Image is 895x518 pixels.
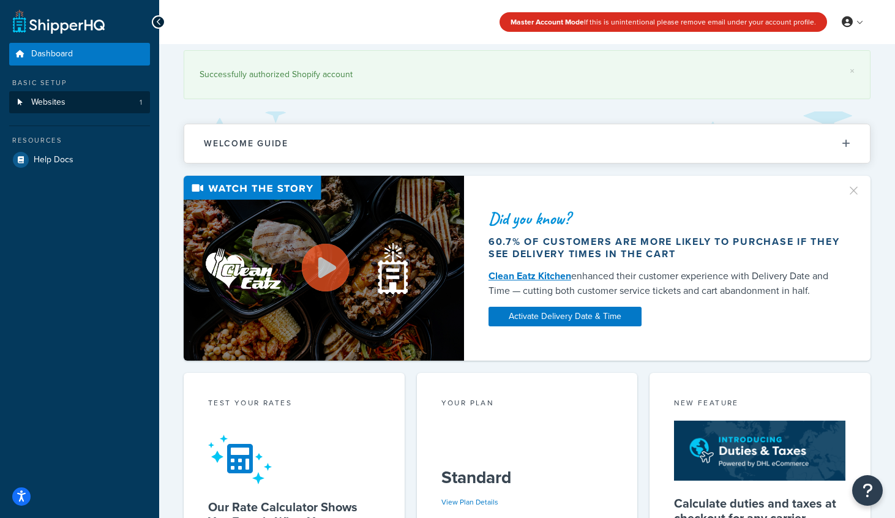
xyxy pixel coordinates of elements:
[674,397,846,411] div: New Feature
[184,176,464,361] img: Video thumbnail
[441,497,498,508] a: View Plan Details
[9,43,150,66] a: Dashboard
[9,149,150,171] a: Help Docs
[208,397,380,411] div: Test your rates
[9,135,150,146] div: Resources
[140,97,142,108] span: 1
[852,475,883,506] button: Open Resource Center
[489,210,841,227] div: Did you know?
[500,12,827,32] div: If this is unintentional please remove email under your account profile.
[850,66,855,76] a: ×
[489,269,571,283] a: Clean Eatz Kitchen
[9,91,150,114] a: Websites1
[204,139,288,148] h2: Welcome Guide
[441,468,613,487] h5: Standard
[31,49,73,59] span: Dashboard
[9,78,150,88] div: Basic Setup
[489,269,841,298] div: enhanced their customer experience with Delivery Date and Time — cutting both customer service ti...
[489,236,841,260] div: 60.7% of customers are more likely to purchase if they see delivery times in the cart
[34,155,73,165] span: Help Docs
[511,17,584,28] strong: Master Account Mode
[441,397,613,411] div: Your Plan
[9,91,150,114] li: Websites
[489,307,642,326] a: Activate Delivery Date & Time
[184,124,870,163] button: Welcome Guide
[200,66,855,83] div: Successfully authorized Shopify account
[31,97,66,108] span: Websites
